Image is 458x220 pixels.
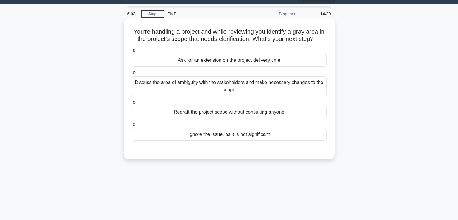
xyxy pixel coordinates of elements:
div: 6:03 [124,8,141,20]
span: d. [133,122,137,127]
div: 14/20 [299,8,335,20]
div: Ignore the issue, as it is not significant [132,128,327,141]
span: b. [133,70,137,75]
span: a. [133,48,137,53]
a: Stop [141,10,164,18]
div: Ask for an extension on the project delivery time [132,54,327,67]
h5: You're handling a project and while reviewing you identify a gray area in the project's scope tha... [131,28,327,43]
div: Redraft the project scope without consulting anyone [132,106,327,118]
span: c. [133,99,136,105]
div: PMP [164,8,247,20]
div: Beginner [247,8,299,20]
div: Discuss the area of ambiguity with the stakeholders and make necessary changes to the scope [132,76,327,96]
